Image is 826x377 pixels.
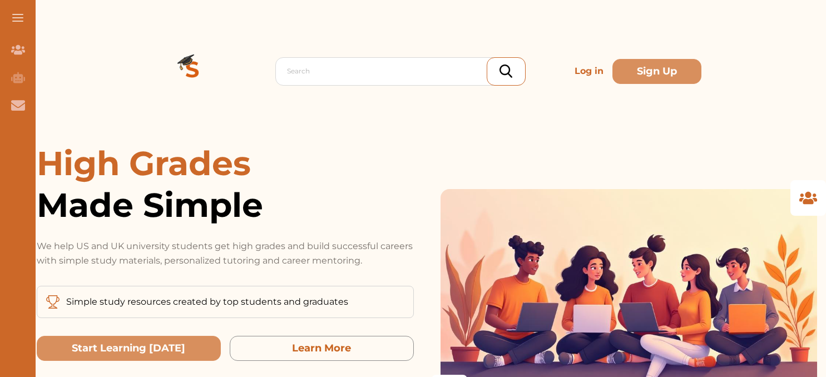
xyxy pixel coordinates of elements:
[37,143,251,183] span: High Grades
[152,31,233,111] img: Logo
[37,184,414,226] span: Made Simple
[230,336,414,361] button: Learn More
[499,65,512,78] img: search_icon
[37,336,221,361] button: Start Learning Today
[570,60,608,82] p: Log in
[66,295,348,309] p: Simple study resources created by top students and graduates
[612,59,701,84] button: Sign Up
[37,239,414,268] p: We help US and UK university students get high grades and build successful careers with simple st...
